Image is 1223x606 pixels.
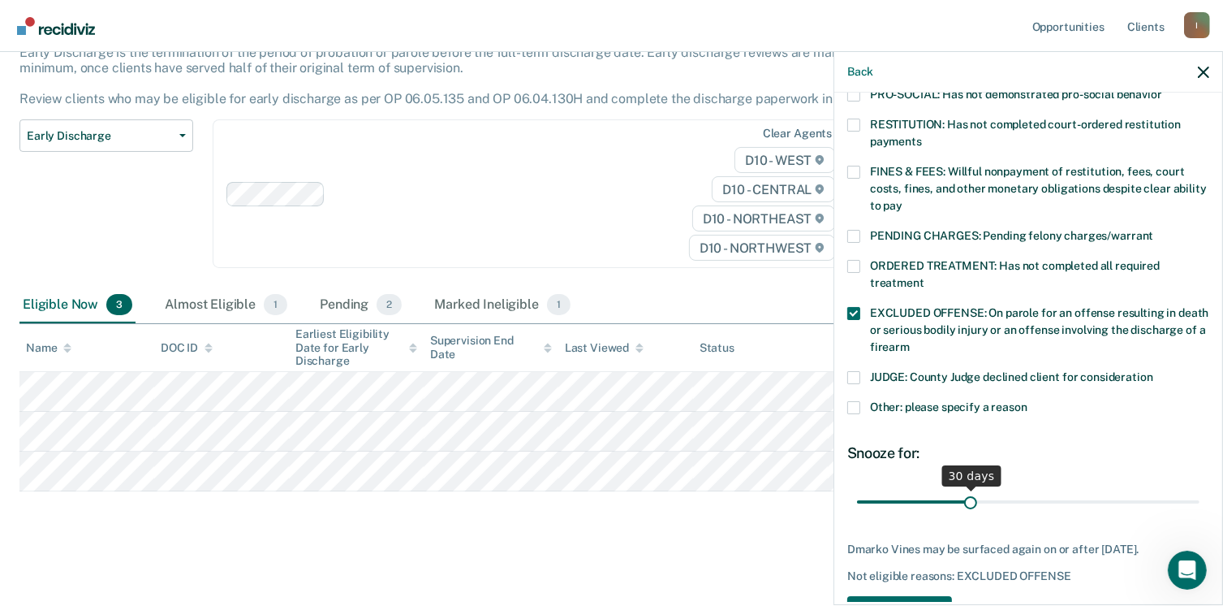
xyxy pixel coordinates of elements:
[700,341,734,355] div: Status
[942,465,1001,487] div: 30 days
[19,288,136,323] div: Eligible Now
[763,127,832,141] div: Clear agents
[870,259,1160,289] span: ORDERED TREATMENT: Has not completed all required treatment
[847,65,873,79] button: Back
[106,294,132,315] span: 3
[430,334,552,361] div: Supervision End Date
[847,569,1209,583] div: Not eligible reasons: EXCLUDED OFFENSE
[1184,12,1210,38] div: I
[17,17,95,35] img: Recidiviz
[317,288,405,323] div: Pending
[870,229,1153,242] span: PENDING CHARGES: Pending felony charges/warrant
[547,294,571,315] span: 1
[847,444,1209,462] div: Snooze for:
[377,294,402,315] span: 2
[847,543,1209,556] div: Dmarko Vines may be surfaced again on or after [DATE].
[295,327,417,368] div: Earliest Eligibility Date for Early Discharge
[431,288,574,323] div: Marked Ineligible
[692,206,835,232] span: D10 - NORTHEAST
[161,341,213,355] div: DOC ID
[870,370,1153,383] span: JUDGE: County Judge declined client for consideration
[870,88,1162,101] span: PRO-SOCIAL: Has not demonstrated pro-social behavior
[734,147,835,173] span: D10 - WEST
[161,288,291,323] div: Almost Eligible
[870,306,1208,353] span: EXCLUDED OFFENSE: On parole for an offense resulting in death or serious bodily injury or an offe...
[1184,12,1210,38] button: Profile dropdown button
[19,45,892,107] p: Early Discharge is the termination of the period of probation or parole before the full-term disc...
[712,176,835,202] span: D10 - CENTRAL
[870,400,1027,413] span: Other: please specify a reason
[870,165,1207,212] span: FINES & FEES: Willful nonpayment of restitution, fees, court costs, fines, and other monetary obl...
[870,118,1181,148] span: RESTITUTION: Has not completed court-ordered restitution payments
[689,235,835,261] span: D10 - NORTHWEST
[26,341,71,355] div: Name
[264,294,287,315] span: 1
[1168,551,1207,590] iframe: Intercom live chat
[565,341,644,355] div: Last Viewed
[27,129,173,143] span: Early Discharge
